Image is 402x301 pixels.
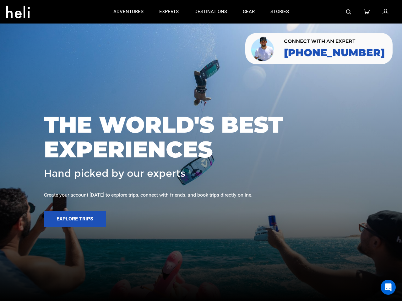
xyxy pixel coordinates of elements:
button: Explore Trips [44,211,106,227]
p: experts [159,8,179,15]
span: Hand picked by our experts [44,168,185,179]
div: Open Intercom Messenger [381,280,396,295]
p: adventures [113,8,144,15]
span: THE WORLD'S BEST EXPERIENCES [44,112,358,162]
p: destinations [194,8,227,15]
img: contact our team [250,35,276,62]
div: Create your account [DATE] to explore trips, connect with friends, and book trips directly online. [44,192,358,199]
a: [PHONE_NUMBER] [284,47,385,58]
span: CONNECT WITH AN EXPERT [284,39,385,44]
img: search-bar-icon.svg [346,9,351,14]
